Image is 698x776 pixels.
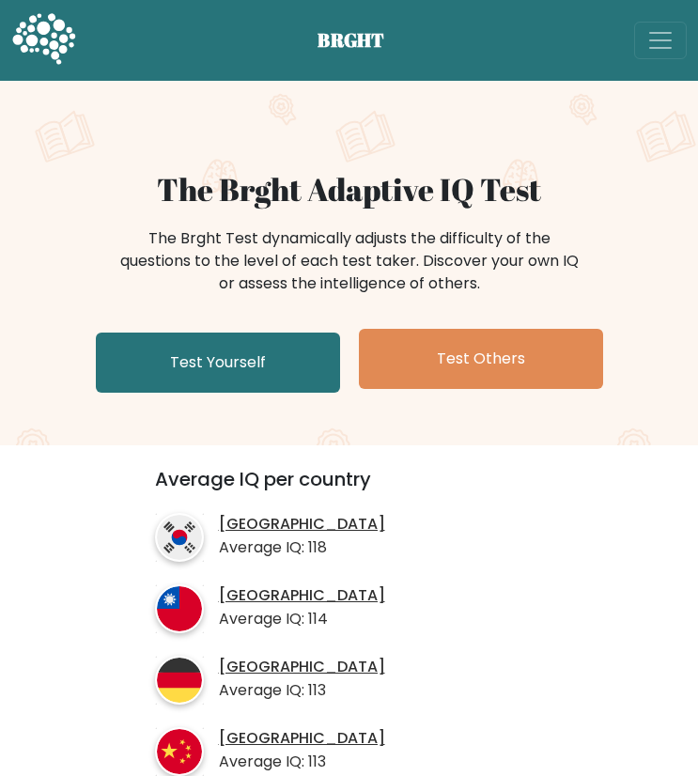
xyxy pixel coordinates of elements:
[155,468,544,505] h3: Average IQ per country
[219,729,385,749] a: [GEOGRAPHIC_DATA]
[219,658,385,677] a: [GEOGRAPHIC_DATA]
[219,536,385,559] p: Average IQ: 118
[219,751,385,773] p: Average IQ: 113
[318,26,408,54] span: BRGHT
[219,515,385,535] a: [GEOGRAPHIC_DATA]
[11,171,687,209] h1: The Brght Adaptive IQ Test
[155,727,204,776] img: country
[155,513,204,562] img: country
[96,333,340,393] a: Test Yourself
[219,586,385,606] a: [GEOGRAPHIC_DATA]
[155,584,204,633] img: country
[359,329,603,389] a: Test Others
[115,227,584,295] div: The Brght Test dynamically adjusts the difficulty of the questions to the level of each test take...
[219,608,385,630] p: Average IQ: 114
[155,656,204,705] img: country
[219,679,385,702] p: Average IQ: 113
[634,22,687,59] button: Toggle navigation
